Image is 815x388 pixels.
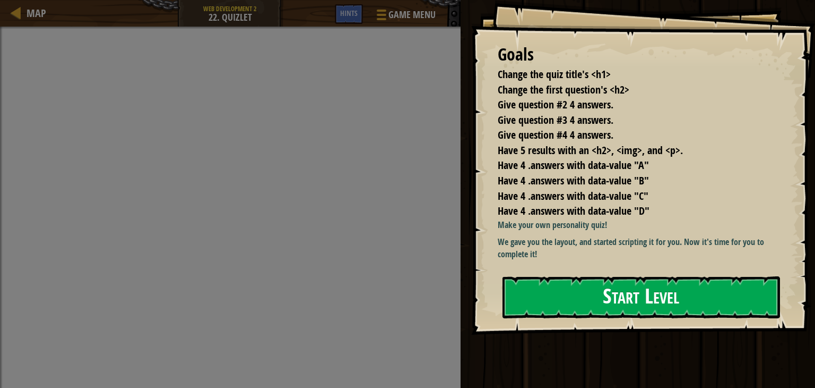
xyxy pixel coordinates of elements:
li: Give question #3 4 answers. [484,113,775,128]
span: Have 4 .answers with data-value "C" [498,189,648,203]
span: Map [27,6,46,20]
span: Give question #4 4 answers. [498,128,613,142]
li: Have 4 .answers with data-value "B" [484,173,775,189]
span: Have 4 .answers with data-value "D" [498,204,649,218]
li: Change the first question's <h2> [484,82,775,98]
span: Give question #2 4 answers. [498,97,613,112]
li: Have 4 .answers with data-value "D" [484,204,775,219]
span: Game Menu [388,8,436,22]
li: Give question #2 4 answers. [484,97,775,113]
button: Start Level [502,276,780,318]
a: Map [21,6,46,20]
li: Have 4 .answers with data-value "A" [484,158,775,173]
p: Make your own personality quiz! [498,219,786,231]
span: Change the quiz title's <h1> [498,67,611,81]
span: Change the first question's <h2> [498,82,629,97]
div: Goals [498,43,778,67]
span: Give question #3 4 answers. [498,113,613,127]
li: Have 5 results with an <h2>, <img>, and <p>. [484,143,775,158]
span: Have 4 .answers with data-value "A" [498,158,649,172]
span: Hints [340,8,358,18]
p: We gave you the layout, and started scripting it for you. Now it's time for you to complete it! [498,236,786,260]
span: Have 5 results with an <h2>, <img>, and <p>. [498,143,683,157]
li: Have 4 .answers with data-value "C" [484,189,775,204]
span: Have 4 .answers with data-value "B" [498,173,649,188]
li: Change the quiz title's <h1> [484,67,775,82]
button: Game Menu [368,4,442,29]
li: Give question #4 4 answers. [484,128,775,143]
